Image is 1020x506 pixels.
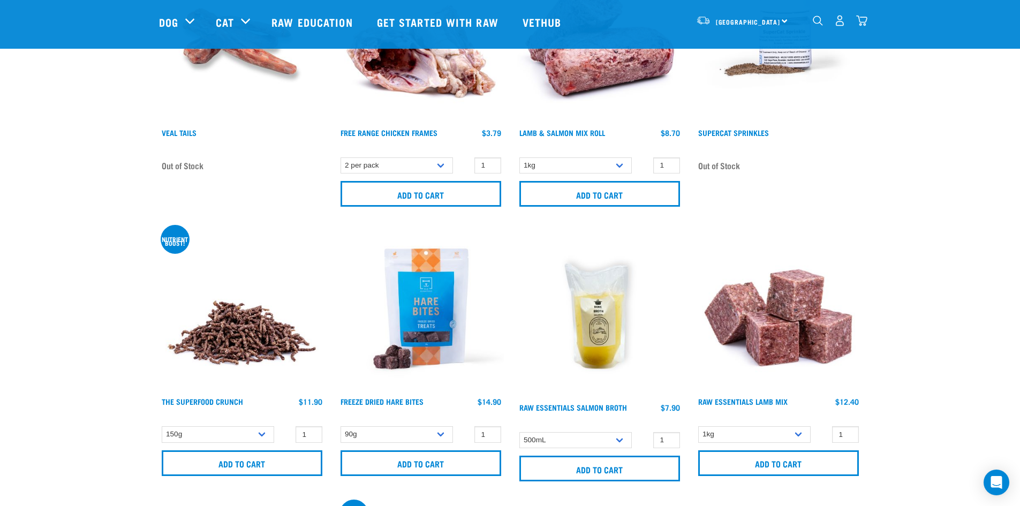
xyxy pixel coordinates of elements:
[698,157,740,173] span: Out of Stock
[474,157,501,174] input: 1
[834,15,845,26] img: user.png
[698,450,859,476] input: Add to cart
[162,450,322,476] input: Add to cart
[216,14,234,30] a: Cat
[698,131,769,134] a: Supercat Sprinkles
[696,226,862,392] img: ?1041 RE Lamb Mix 01
[299,397,322,406] div: $11.90
[813,16,823,26] img: home-icon-1@2x.png
[661,129,680,137] div: $8.70
[162,399,243,403] a: The Superfood Crunch
[341,181,501,207] input: Add to cart
[653,432,680,449] input: 1
[519,405,627,409] a: Raw Essentials Salmon Broth
[162,157,203,173] span: Out of Stock
[478,397,501,406] div: $14.90
[161,237,190,245] div: nutrient boost!
[296,426,322,443] input: 1
[661,403,680,412] div: $7.90
[517,226,683,397] img: Salmon Broth
[716,20,781,24] span: [GEOGRAPHIC_DATA]
[159,226,325,392] img: 1311 Superfood Crunch 01
[341,399,424,403] a: Freeze Dried Hare Bites
[162,131,197,134] a: Veal Tails
[856,15,867,26] img: home-icon@2x.png
[519,131,605,134] a: Lamb & Salmon Mix Roll
[341,131,437,134] a: Free Range Chicken Frames
[366,1,512,43] a: Get started with Raw
[519,181,680,207] input: Add to cart
[984,470,1009,495] div: Open Intercom Messenger
[835,397,859,406] div: $12.40
[696,16,711,25] img: van-moving.png
[512,1,575,43] a: Vethub
[474,426,501,443] input: 1
[698,399,788,403] a: Raw Essentials Lamb Mix
[341,450,501,476] input: Add to cart
[338,226,504,392] img: Raw Essentials Freeze Dried Hare Bites
[159,14,178,30] a: Dog
[653,157,680,174] input: 1
[519,456,680,481] input: Add to cart
[832,426,859,443] input: 1
[261,1,366,43] a: Raw Education
[482,129,501,137] div: $3.79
